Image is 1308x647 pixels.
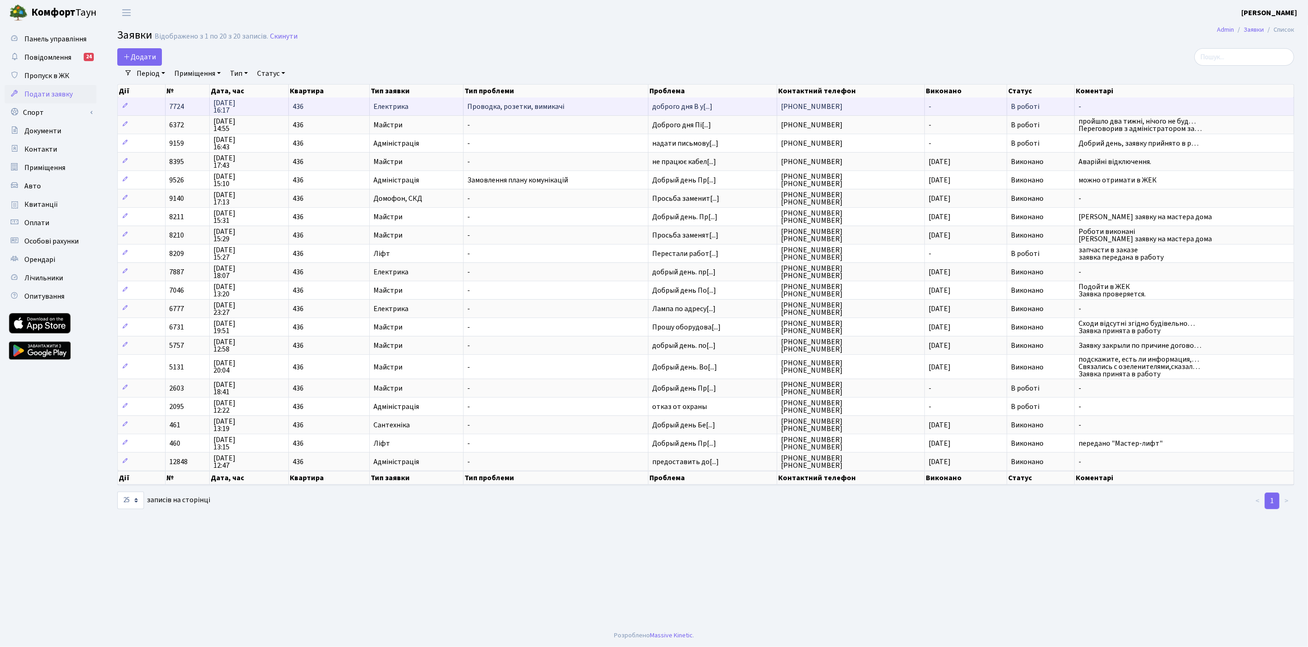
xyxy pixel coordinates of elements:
span: [PHONE_NUMBER] [PHONE_NUMBER] [781,283,921,298]
li: Список [1264,25,1294,35]
a: Тип [226,66,252,81]
span: [PHONE_NUMBER] [PHONE_NUMBER] [781,301,921,316]
span: 8209 [169,249,184,259]
a: Приміщення [5,159,97,177]
span: - [929,120,931,130]
span: - [467,385,644,392]
b: [PERSON_NAME] [1241,8,1297,18]
span: Майстри [373,213,459,221]
span: [DATE] 17:13 [213,191,285,206]
img: logo.png [9,4,28,22]
span: можно отримати в ЖЕК [1079,176,1290,184]
th: Тип проблеми [464,85,648,97]
span: Електрика [373,103,459,110]
span: [PHONE_NUMBER] [PHONE_NUMBER] [781,265,921,279]
th: Статус [1007,471,1075,485]
a: Оплати [5,214,97,232]
span: 460 [169,438,180,448]
span: 5757 [169,341,184,351]
span: Виконано [1011,420,1044,430]
span: не працює кабел[...] [652,157,716,167]
span: [PHONE_NUMBER] [PHONE_NUMBER] [781,418,921,432]
a: Заявки [1244,25,1264,34]
span: 436 [293,103,366,110]
button: Переключити навігацію [115,5,138,20]
a: Приміщення [171,66,224,81]
span: - [929,138,931,148]
span: - [467,121,644,129]
span: [DATE] [929,212,951,222]
span: [DATE] 18:41 [213,381,285,396]
a: Особові рахунки [5,232,97,250]
span: 6372 [169,120,184,130]
th: Коментарі [1075,471,1294,485]
span: Виконано [1011,322,1044,332]
b: Комфорт [31,5,75,20]
span: [PHONE_NUMBER] [781,103,921,110]
span: Виконано [1011,285,1044,295]
span: Доброго дня Пі[...] [652,120,711,130]
span: передано "Мастер-лифт" [1079,440,1290,447]
span: Лампа по адресу[...] [652,304,716,314]
span: Сходи відсутні згідно будівельно… Заявка принята в работу [1079,320,1290,335]
span: Адміністрація [373,176,459,184]
span: Прошу оборудова[...] [652,322,721,332]
a: Massive Kinetic [650,630,693,640]
span: [PHONE_NUMBER] [PHONE_NUMBER] [781,454,921,469]
span: 436 [293,421,366,429]
th: № [166,85,210,97]
a: 1 [1265,493,1279,509]
span: отказ от охраны [652,403,773,410]
span: - [467,421,644,429]
span: Виконано [1011,193,1044,204]
a: Пропуск в ЖК [5,67,97,85]
a: Admin [1217,25,1234,34]
span: Замовлення плану комунікацій [467,176,644,184]
span: [PHONE_NUMBER] [PHONE_NUMBER] [781,246,921,261]
span: [DATE] 12:58 [213,338,285,353]
span: - [1079,458,1290,465]
span: 8210 [169,230,184,240]
span: - [467,363,644,371]
span: Роботи виконані [PERSON_NAME] заявку на мастера дома [1079,228,1290,243]
span: подскажите, есть ли информация,… Связались с озеленителями,сказал… Заявка принята в работу [1079,356,1290,378]
span: [PHONE_NUMBER] [781,158,921,165]
span: Пропуск в ЖК [24,71,69,81]
th: Контактний телефон [777,471,925,485]
span: [DATE] 13:20 [213,283,285,298]
span: Квитанції [24,199,58,210]
span: - [467,268,644,276]
span: Адміністрація [373,403,459,410]
span: Добрый день Бе[...] [652,420,715,430]
span: Майстри [373,158,459,165]
span: 12848 [169,457,188,467]
span: [DATE] 16:17 [213,99,285,114]
th: Тип заявки [370,471,464,485]
th: Квартира [289,471,370,485]
span: Заявку закрыли по причине догово… [1079,342,1290,349]
span: [DATE] 20:04 [213,359,285,374]
span: 461 [169,420,180,430]
span: Майстри [373,342,459,349]
span: Виконано [1011,175,1044,185]
span: 436 [293,363,366,371]
span: Повідомлення [24,52,71,62]
span: - [929,402,931,412]
span: [DATE] 15:29 [213,228,285,243]
span: - [1079,268,1290,276]
th: Дата, час [210,85,289,97]
a: Скинути [270,32,298,41]
span: [DATE] [929,267,951,277]
span: 436 [293,250,366,257]
span: - [467,140,644,147]
span: [DATE] 12:22 [213,399,285,414]
span: [PHONE_NUMBER] [PHONE_NUMBER] [781,191,921,206]
span: [DATE] [929,420,951,430]
span: В роботі [1011,102,1039,112]
label: записів на сторінці [117,492,210,509]
span: 7887 [169,267,184,277]
span: 7724 [169,102,184,112]
span: - [467,403,644,410]
a: Квитанції [5,195,97,214]
th: Квартира [289,85,370,97]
